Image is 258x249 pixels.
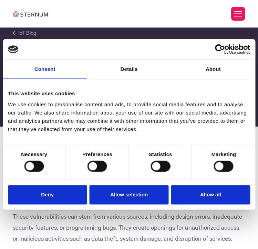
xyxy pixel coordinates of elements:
[171,60,255,79] a: About
[8,89,250,98] div: This website uses cookies
[8,45,18,53] img: logo
[13,37,245,65] h1: Operating System Vulnerabilities: Understanding and Mitigating the Risk
[8,185,87,205] button: Deny
[149,151,172,157] strong: Statistics
[190,44,250,54] a: Usercentrics Cookiebot - opens in a new window
[13,11,48,17] img: sternum iot
[13,213,242,242] span: These vulnerabilities can stem from various sources, including design errors, inadequate security...
[82,151,112,157] strong: Preferences
[87,60,171,79] a: Details
[211,151,236,157] strong: Marketing
[8,100,250,133] div: We use cookies to personalise content and ads, to provide social media features and to analyse ou...
[3,60,87,79] a: Consent
[171,185,250,205] button: Allow all
[21,151,47,157] strong: Necessary
[231,7,245,21] button: Toggle Menu
[90,185,168,205] button: Allow selection
[13,29,37,37] a: IoT Blog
